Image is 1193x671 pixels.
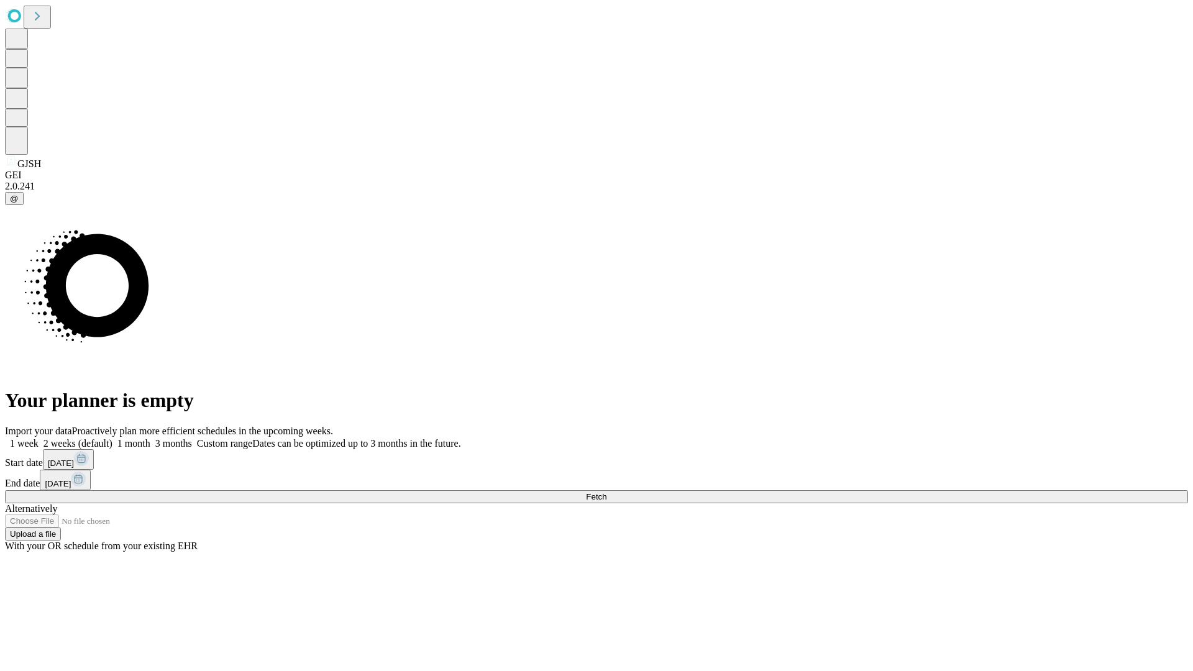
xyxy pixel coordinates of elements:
div: End date [5,470,1188,490]
div: GEI [5,170,1188,181]
span: GJSH [17,158,41,169]
span: Proactively plan more efficient schedules in the upcoming weeks. [72,426,333,436]
span: 1 month [117,438,150,449]
button: [DATE] [43,449,94,470]
span: Fetch [586,492,606,501]
span: 3 months [155,438,192,449]
div: Start date [5,449,1188,470]
div: 2.0.241 [5,181,1188,192]
button: @ [5,192,24,205]
button: Fetch [5,490,1188,503]
span: Alternatively [5,503,57,514]
span: [DATE] [48,459,74,468]
span: With your OR schedule from your existing EHR [5,541,198,551]
span: 1 week [10,438,39,449]
span: 2 weeks (default) [43,438,112,449]
h1: Your planner is empty [5,389,1188,412]
button: [DATE] [40,470,91,490]
button: Upload a file [5,527,61,541]
span: Dates can be optimized up to 3 months in the future. [252,438,460,449]
span: Import your data [5,426,72,436]
span: [DATE] [45,479,71,488]
span: @ [10,194,19,203]
span: Custom range [197,438,252,449]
